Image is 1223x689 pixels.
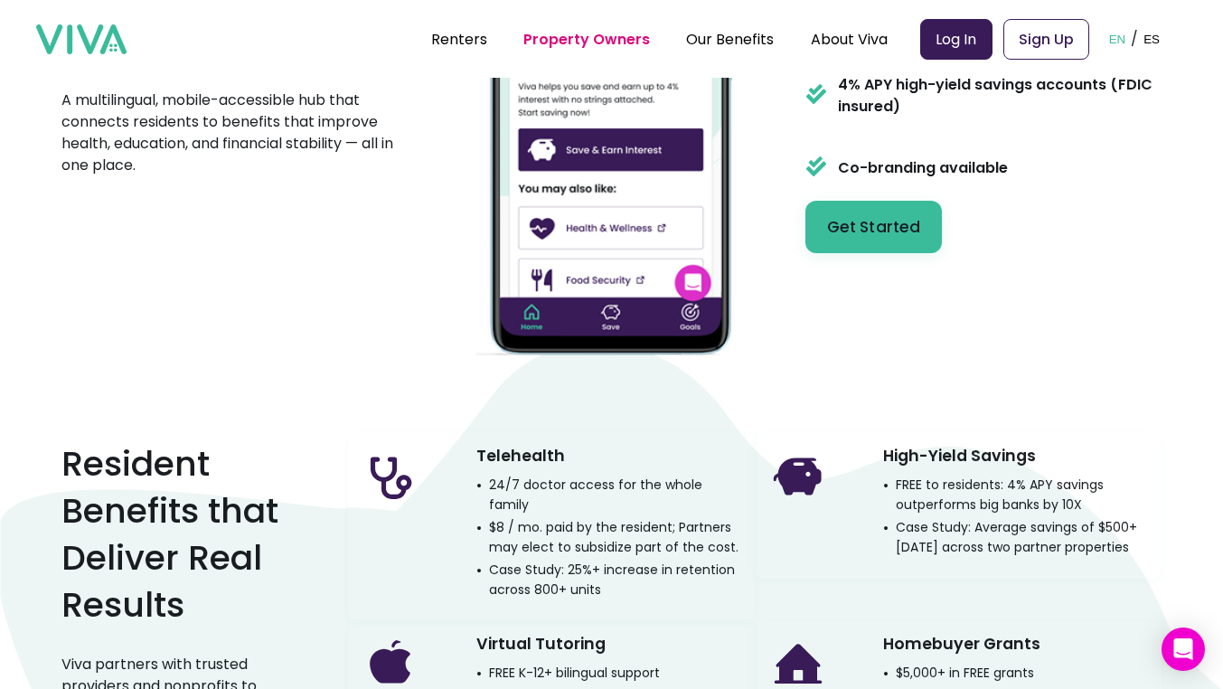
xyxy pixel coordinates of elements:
[769,448,827,505] img: Benefit icon
[883,517,1147,557] p: Case Study: Average savings of $500+ [DATE] across two partner properties
[686,16,774,61] div: Our Benefits
[883,663,1034,683] p: $5,000+ in FREE grants
[1162,628,1205,671] div: Open Intercom Messenger
[883,440,1036,472] h3: High-Yield Savings
[838,157,1008,179] p: Co-branding available
[431,29,487,50] a: Renters
[523,29,650,50] a: Property Owners
[362,448,420,505] img: Benefit icon
[476,440,565,472] h3: Telehealth
[476,475,740,514] p: 24/7 doctor access for the whole family
[805,201,943,253] button: Get Started
[920,19,993,60] a: Log In
[1003,19,1089,60] a: Sign Up
[476,628,606,660] h3: Virtual Tutoring
[476,663,660,683] p: FREE K-12+ bilingual support
[805,81,827,107] img: Trophy
[1131,25,1138,52] p: /
[61,440,291,628] h2: Resident Benefits that Deliver Real Results
[476,517,740,557] p: $8 / mo. paid by the resident; Partners may elect to subsidize part of the cost.
[61,90,419,176] p: A multilingual, mobile-accessible hub that connects residents to benefits that improve health, ed...
[811,16,888,61] div: About Viva
[883,628,1040,660] h3: Homebuyer Grants
[838,74,1162,118] p: 4% APY high-yield savings accounts (FDIC insured)
[883,475,1147,514] p: FREE to residents: 4% APY savings outperforms big banks by 10X
[1104,11,1132,67] button: EN
[476,560,740,599] p: Case Study: 25%+ increase in retention across 800+ units
[36,24,127,55] img: viva
[805,154,827,179] img: Trophy
[1138,11,1165,67] button: ES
